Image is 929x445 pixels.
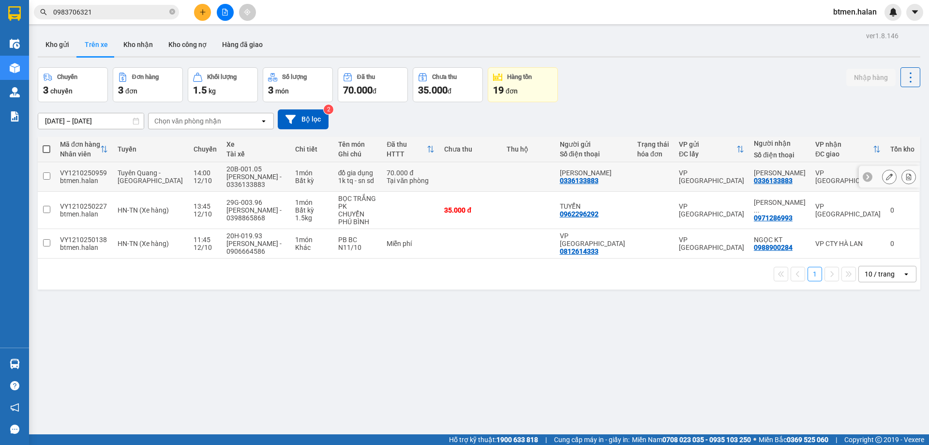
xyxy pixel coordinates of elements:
button: Chưa thu35.000đ [413,67,483,102]
div: NGỌC KT [754,236,806,244]
div: Chọn văn phòng nhận [154,116,221,126]
div: VP VĨNH YÊN [560,232,628,247]
div: Bất kỳ [295,206,329,214]
div: Chưa thu [444,145,496,153]
span: đ [373,87,376,95]
img: warehouse-icon [10,63,20,73]
div: Chi tiết [295,145,329,153]
div: Trạng thái [637,140,669,148]
div: Người nhận [754,139,806,147]
span: HN-TN (Xe hàng) [118,240,169,247]
div: 13:45 [194,202,217,210]
input: Select a date range. [38,113,144,129]
button: Hàng đã giao [214,33,270,56]
button: aim [239,4,256,21]
input: Tìm tên, số ĐT hoặc mã đơn [53,7,167,17]
img: warehouse-icon [10,87,20,97]
span: đ [448,87,451,95]
div: BỌC TRẮNG PK [338,195,377,210]
div: Tuyến [118,145,184,153]
div: VY1210250959 [60,169,108,177]
div: Chuyến [57,74,77,80]
div: Số điện thoại [754,151,806,159]
div: ĐC lấy [679,150,736,158]
div: 1 món [295,236,329,244]
div: Ghi chú [338,150,377,158]
div: btmen.halan [60,244,108,251]
div: 10 / trang [865,269,895,279]
span: kg [209,87,216,95]
div: Đã thu [387,140,427,148]
div: VP [GEOGRAPHIC_DATA] [679,202,744,218]
button: Chuyến3chuyến [38,67,108,102]
div: VP gửi [679,140,736,148]
div: Đơn hàng [132,74,159,80]
div: Tên món [338,140,377,148]
div: VP CTY HÀ LAN [815,240,881,247]
span: 3 [43,84,48,96]
div: 14:00 [194,169,217,177]
button: Trên xe [77,33,116,56]
div: Hàng tồn [507,74,532,80]
div: hóa đơn [637,150,669,158]
div: 35.000 đ [444,206,496,214]
span: Hỗ trợ kỹ thuật: [449,434,538,445]
button: Đơn hàng3đơn [113,67,183,102]
div: Người gửi [560,140,628,148]
div: VP [GEOGRAPHIC_DATA] [679,169,744,184]
span: ... [754,206,760,214]
div: 11:45 [194,236,217,244]
img: icon-new-feature [889,8,898,16]
span: HN-TN (Xe hàng) [118,206,169,214]
button: 1 [808,267,822,281]
div: TUYỂN [560,202,628,210]
div: Chuyến [194,145,217,153]
div: Số điện thoại [560,150,628,158]
span: file-add [222,9,228,15]
strong: 1900 633 818 [496,436,538,444]
div: VY1210250227 [60,202,108,210]
div: 70.000 đ [387,169,435,177]
button: file-add [217,4,234,21]
span: 70.000 [343,84,373,96]
div: Bất kỳ [295,177,329,184]
span: Miền Bắc [759,434,828,445]
th: Toggle SortBy [810,137,885,162]
span: đơn [506,87,518,95]
div: 1.5 kg [295,214,329,222]
div: 0988900284 [754,244,793,251]
span: đơn [125,87,137,95]
div: [PERSON_NAME] - 0398865868 [226,206,285,222]
div: VP [GEOGRAPHIC_DATA] [815,202,881,218]
div: Đã thu [357,74,375,80]
div: Nhân viên [60,150,100,158]
span: 3 [268,84,273,96]
span: | [836,434,837,445]
span: notification [10,403,19,412]
div: btmen.halan [60,177,108,184]
div: Xe [226,140,285,148]
div: VP nhận [815,140,873,148]
button: Đã thu70.000đ [338,67,408,102]
div: Khối lượng [207,74,237,80]
div: CHUYỂN PHÚ BÌNH [338,210,377,226]
span: copyright [875,436,882,443]
button: Khối lượng1.5kg [188,67,258,102]
div: 29G-003.96 [226,199,285,206]
div: 20H-019.93 [226,232,285,240]
div: Chưa thu [432,74,457,80]
button: Số lượng3món [263,67,333,102]
div: 0812614333 [560,247,599,255]
sup: 2 [324,105,333,114]
span: caret-down [911,8,919,16]
img: warehouse-icon [10,39,20,49]
div: Sửa đơn hàng [882,169,897,184]
span: 19 [493,84,504,96]
div: VŨ QUANG AUTO [754,199,806,214]
button: Kho công nợ [161,33,214,56]
span: plus [199,9,206,15]
button: Kho nhận [116,33,161,56]
div: 0336133883 [560,177,599,184]
div: đồ gia dụng [338,169,377,177]
div: 12/10 [194,244,217,251]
